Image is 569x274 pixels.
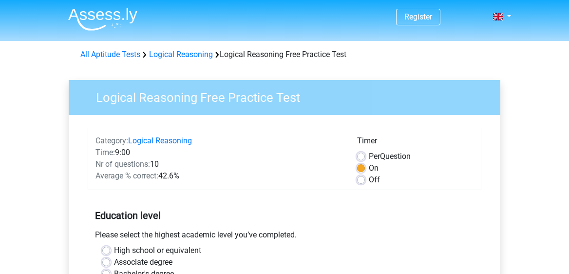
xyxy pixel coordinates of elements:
label: On [369,162,379,174]
a: Register [404,12,432,21]
label: Associate degree [114,256,172,268]
a: All Aptitude Tests [80,50,140,59]
span: Nr of questions: [95,159,150,169]
span: Per [369,152,380,161]
span: Category: [95,136,128,145]
div: Timer [357,135,474,151]
div: Logical Reasoning Free Practice Test [76,49,493,60]
span: Average % correct: [95,171,158,180]
img: Assessly [68,8,137,31]
div: 10 [88,158,350,170]
label: High school or equivalent [114,245,201,256]
h5: Education level [95,206,474,225]
h3: Logical Reasoning Free Practice Test [84,86,493,105]
a: Logical Reasoning [149,50,213,59]
label: Question [369,151,411,162]
a: Logical Reasoning [128,136,192,145]
div: 42.6% [88,170,350,182]
span: Time: [95,148,115,157]
label: Off [369,174,380,186]
div: 9:00 [88,147,350,158]
div: Please select the highest academic level you’ve completed. [88,229,481,245]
